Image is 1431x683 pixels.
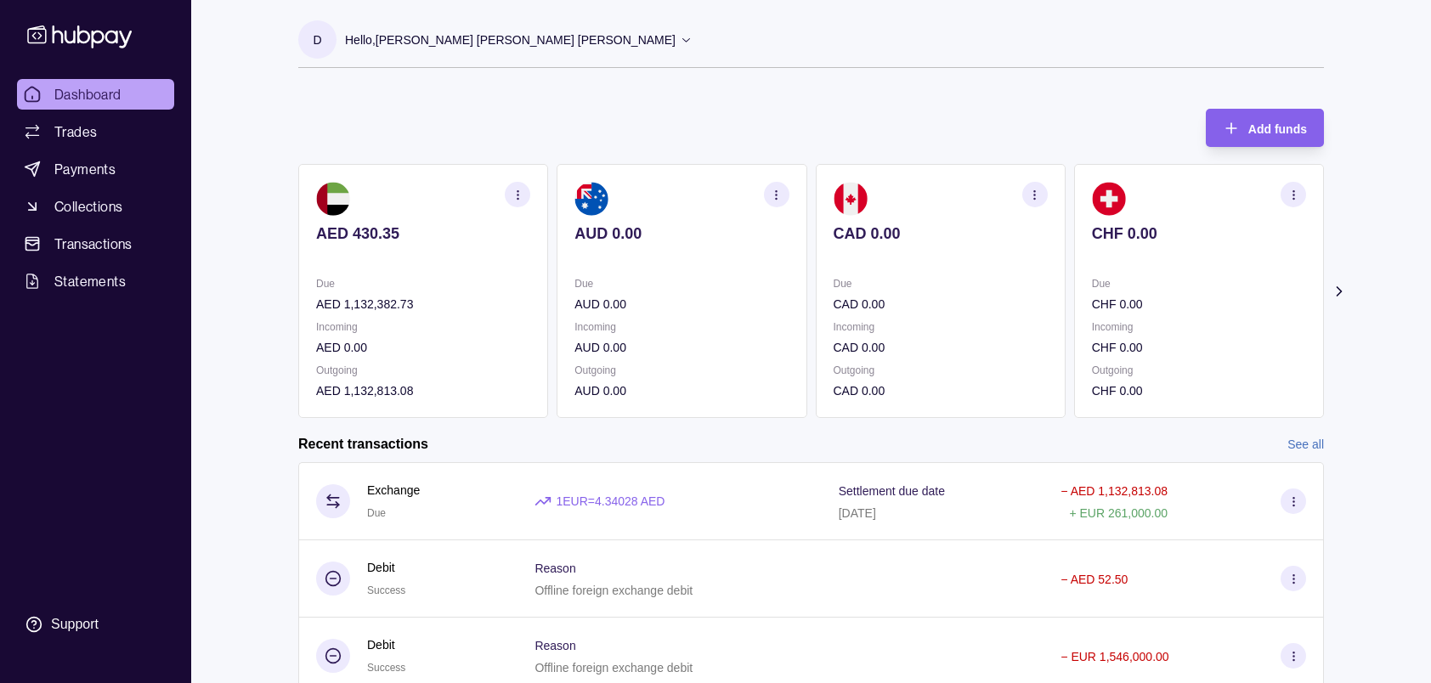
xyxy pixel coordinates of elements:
p: + EUR 261,000.00 [1069,506,1168,520]
a: Payments [17,154,174,184]
span: Trades [54,121,97,142]
p: AUD 0.00 [574,381,789,400]
h2: Recent transactions [298,435,428,454]
span: Payments [54,159,116,179]
p: − EUR 1,546,000.00 [1061,650,1168,663]
span: Statements [54,271,126,291]
span: Collections [54,196,122,217]
p: AUD 0.00 [574,224,789,243]
p: Due [834,274,1048,293]
img: au [574,182,608,216]
a: Trades [17,116,174,147]
p: Debit [367,635,405,654]
p: Reason [535,562,575,575]
p: AUD 0.00 [574,338,789,357]
a: Statements [17,266,174,296]
button: Add funds [1206,109,1324,147]
a: Support [17,607,174,642]
p: CAD 0.00 [834,381,1048,400]
p: − AED 1,132,813.08 [1061,484,1168,498]
img: ch [1092,182,1126,216]
img: ca [834,182,868,216]
p: Hello, [PERSON_NAME] [PERSON_NAME] [PERSON_NAME] [345,31,676,49]
p: Incoming [834,318,1048,336]
p: AED 0.00 [316,338,530,357]
div: Support [51,615,99,634]
p: Outgoing [834,361,1048,380]
p: CHF 0.00 [1092,224,1306,243]
a: Collections [17,191,174,222]
span: Due [367,507,386,519]
p: Due [574,274,789,293]
span: Success [367,584,405,596]
a: Dashboard [17,79,174,110]
p: Reason [535,639,575,652]
p: − AED 52.50 [1061,573,1128,586]
p: CHF 0.00 [1092,295,1306,313]
p: Offline foreign exchange debit [535,661,693,675]
p: AED 1,132,382.73 [316,295,530,313]
p: CAD 0.00 [834,224,1048,243]
p: Due [1092,274,1306,293]
p: CHF 0.00 [1092,338,1306,357]
p: Debit [367,558,405,577]
p: Outgoing [574,361,789,380]
p: Incoming [316,318,530,336]
span: Transactions [54,234,133,254]
p: Outgoing [316,361,530,380]
img: ae [316,182,350,216]
p: Settlement due date [839,484,945,498]
p: Incoming [574,318,789,336]
p: Incoming [1092,318,1306,336]
span: Add funds [1248,122,1307,136]
a: Transactions [17,229,174,259]
a: See all [1287,435,1324,454]
p: AUD 0.00 [574,295,789,313]
p: 1 EUR = 4.34028 AED [556,492,665,511]
span: Success [367,662,405,674]
p: CHF 0.00 [1092,381,1306,400]
span: Dashboard [54,84,122,104]
p: D [313,31,321,49]
p: CAD 0.00 [834,338,1048,357]
p: CAD 0.00 [834,295,1048,313]
p: AED 430.35 [316,224,530,243]
p: Offline foreign exchange debit [535,584,693,597]
p: Exchange [367,481,420,500]
p: Due [316,274,530,293]
p: Outgoing [1092,361,1306,380]
p: AED 1,132,813.08 [316,381,530,400]
p: [DATE] [839,506,876,520]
